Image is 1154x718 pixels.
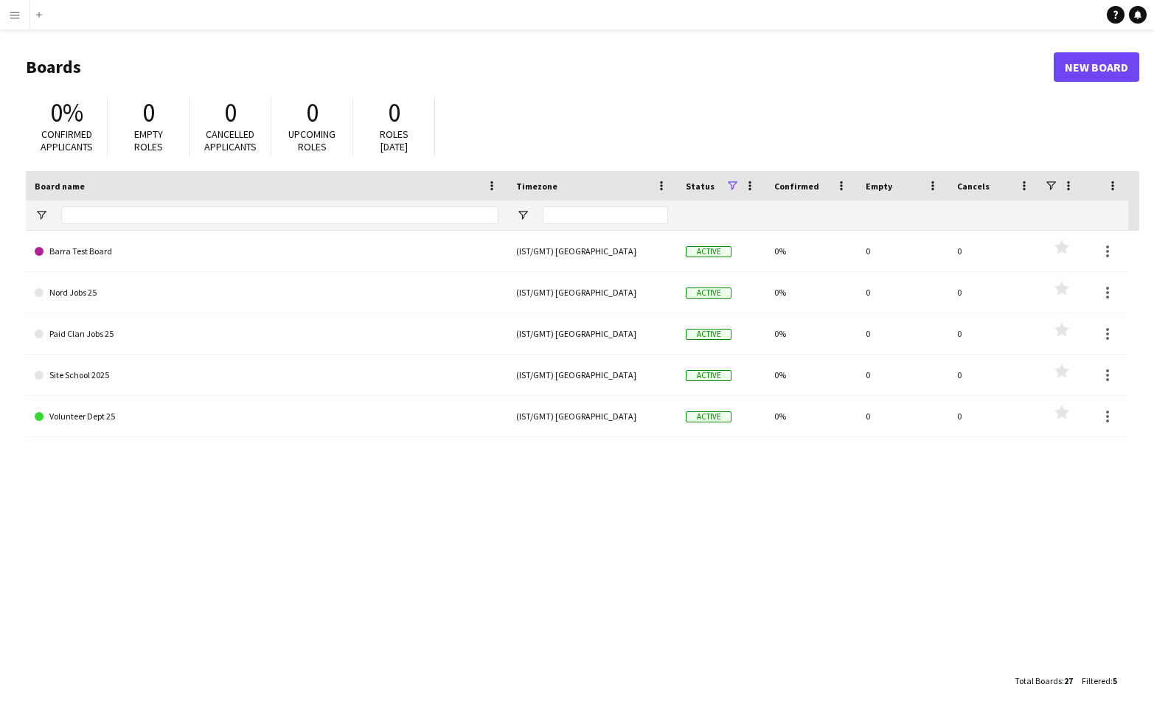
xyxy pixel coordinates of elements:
[765,231,857,271] div: 0%
[35,355,498,396] a: Site School 2025
[765,355,857,395] div: 0%
[380,128,409,153] span: Roles [DATE]
[948,313,1040,354] div: 0
[35,209,48,222] button: Open Filter Menu
[857,231,948,271] div: 0
[948,396,1040,436] div: 0
[1064,675,1073,686] span: 27
[1015,675,1062,686] span: Total Boards
[857,355,948,395] div: 0
[35,231,498,272] a: Barra Test Board
[35,313,498,355] a: Paid Clan Jobs 25
[686,287,731,299] span: Active
[142,97,155,129] span: 0
[686,370,731,381] span: Active
[1113,675,1117,686] span: 5
[507,396,677,436] div: (IST/GMT) [GEOGRAPHIC_DATA]
[35,272,498,313] a: Nord Jobs 25
[224,97,237,129] span: 0
[543,206,668,224] input: Timezone Filter Input
[1082,675,1110,686] span: Filtered
[948,355,1040,395] div: 0
[686,181,715,192] span: Status
[765,313,857,354] div: 0%
[765,272,857,313] div: 0%
[948,272,1040,313] div: 0
[35,396,498,437] a: Volunteer Dept 25
[507,231,677,271] div: (IST/GMT) [GEOGRAPHIC_DATA]
[507,272,677,313] div: (IST/GMT) [GEOGRAPHIC_DATA]
[35,181,85,192] span: Board name
[61,206,498,224] input: Board name Filter Input
[41,128,93,153] span: Confirmed applicants
[765,396,857,436] div: 0%
[516,209,529,222] button: Open Filter Menu
[507,313,677,354] div: (IST/GMT) [GEOGRAPHIC_DATA]
[686,411,731,422] span: Active
[1054,52,1139,82] a: New Board
[26,56,1054,78] h1: Boards
[948,231,1040,271] div: 0
[857,272,948,313] div: 0
[686,246,731,257] span: Active
[134,128,163,153] span: Empty roles
[288,128,336,153] span: Upcoming roles
[507,355,677,395] div: (IST/GMT) [GEOGRAPHIC_DATA]
[857,396,948,436] div: 0
[957,181,990,192] span: Cancels
[516,181,557,192] span: Timezone
[388,97,400,129] span: 0
[857,313,948,354] div: 0
[774,181,819,192] span: Confirmed
[1082,666,1117,695] div: :
[306,97,319,129] span: 0
[686,329,731,340] span: Active
[866,181,892,192] span: Empty
[204,128,257,153] span: Cancelled applicants
[50,97,83,129] span: 0%
[1015,666,1073,695] div: :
